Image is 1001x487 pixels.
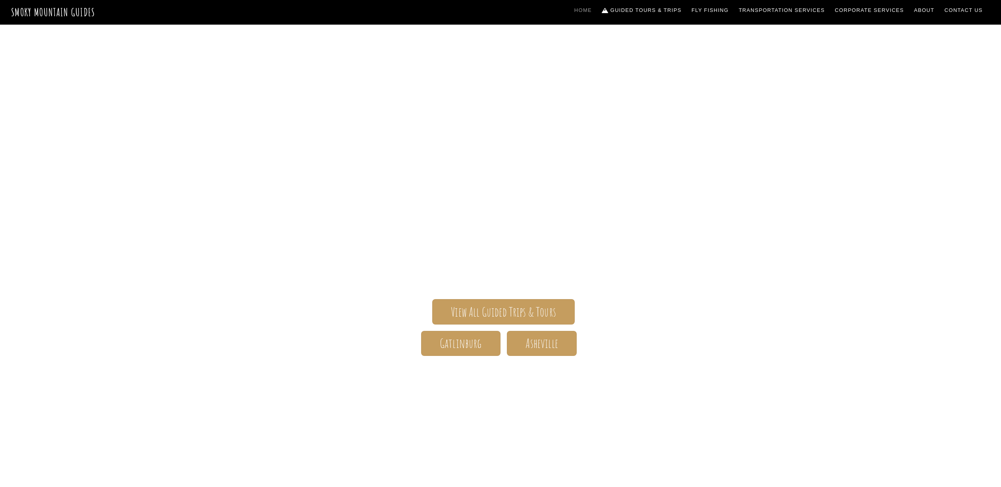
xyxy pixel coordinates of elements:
[571,2,595,19] a: Home
[689,2,732,19] a: Fly Fishing
[421,331,500,356] a: Gatlinburg
[270,175,731,215] span: Smoky Mountain Guides
[270,369,731,388] h1: Your adventure starts here.
[451,308,556,316] span: View All Guided Trips & Tours
[941,2,986,19] a: Contact Us
[832,2,907,19] a: Corporate Services
[270,215,731,276] span: The ONLY one-stop, full Service Guide Company for the Gatlinburg and [GEOGRAPHIC_DATA] side of th...
[11,6,95,19] a: Smoky Mountain Guides
[526,339,558,348] span: Asheville
[735,2,828,19] a: Transportation Services
[440,339,482,348] span: Gatlinburg
[507,331,577,356] a: Asheville
[911,2,937,19] a: About
[432,299,575,324] a: View All Guided Trips & Tours
[599,2,685,19] a: Guided Tours & Trips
